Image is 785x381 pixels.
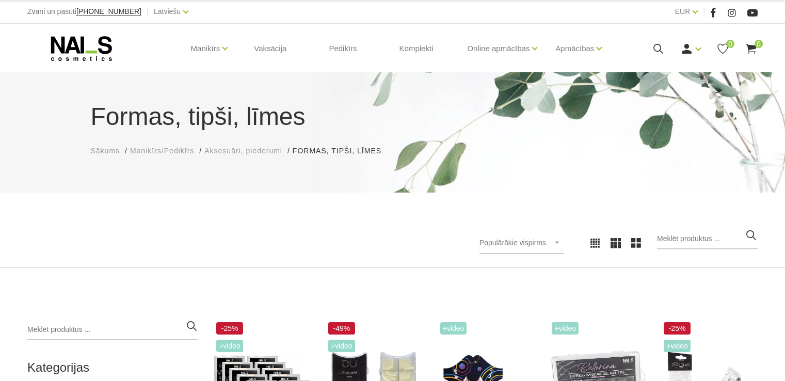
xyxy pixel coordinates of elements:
[76,8,141,15] a: [PHONE_NUMBER]
[293,146,392,156] li: Formas, tipši, līmes
[27,320,198,340] input: Meklēt produktus ...
[657,229,758,249] input: Meklēt produktus ...
[664,322,691,335] span: -25%
[664,340,691,352] span: +Video
[130,146,194,156] a: Manikīrs/Pedikīrs
[555,28,594,69] a: Apmācības
[147,5,149,18] span: |
[467,28,530,69] a: Online apmācības
[91,147,120,155] span: Sākums
[755,40,763,48] span: 0
[328,340,355,352] span: +Video
[703,5,705,18] span: |
[130,147,194,155] span: Manikīrs/Pedikīrs
[675,5,691,18] a: EUR
[191,28,220,69] a: Manikīrs
[440,322,467,335] span: +Video
[745,42,758,55] a: 0
[27,361,198,374] h2: Kategorijas
[726,40,734,48] span: 0
[321,24,365,73] a: Pedikīrs
[328,322,355,335] span: -49%
[479,239,546,247] span: Populārākie vispirms
[27,5,141,18] div: Zvani un pasūti
[91,146,120,156] a: Sākums
[246,24,295,73] a: Vaksācija
[716,42,729,55] a: 0
[76,7,141,15] span: [PHONE_NUMBER]
[216,322,243,335] span: -25%
[204,147,282,155] span: Aksesuāri, piederumi
[216,340,243,352] span: +Video
[204,146,282,156] a: Aksesuāri, piederumi
[91,98,695,135] h1: Formas, tipši, līmes
[552,322,579,335] span: +Video
[154,5,181,18] a: Latviešu
[391,24,442,73] a: Komplekti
